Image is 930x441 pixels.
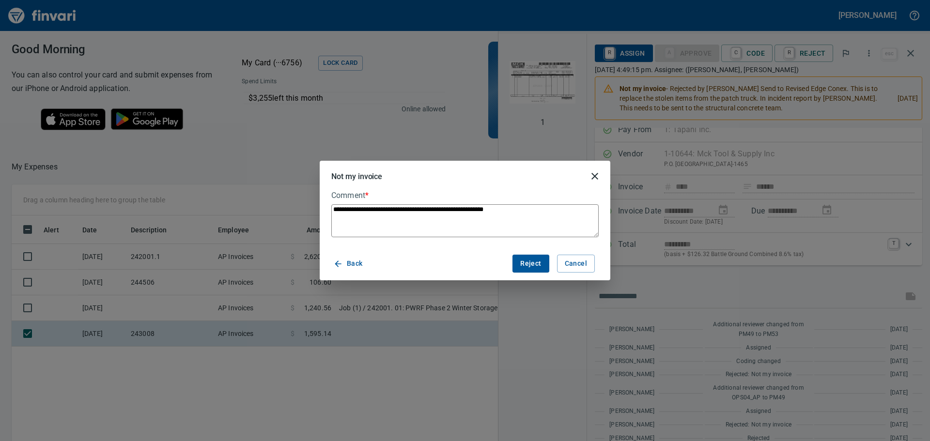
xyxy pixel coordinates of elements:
span: Cancel [565,258,587,270]
span: Reject [520,258,541,270]
button: Reject [512,255,549,273]
button: close [583,165,606,188]
button: Cancel [557,255,595,273]
h5: Not my invoice [331,171,382,182]
label: Comment [331,192,599,199]
span: Back [335,258,363,270]
button: Back [331,255,367,273]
